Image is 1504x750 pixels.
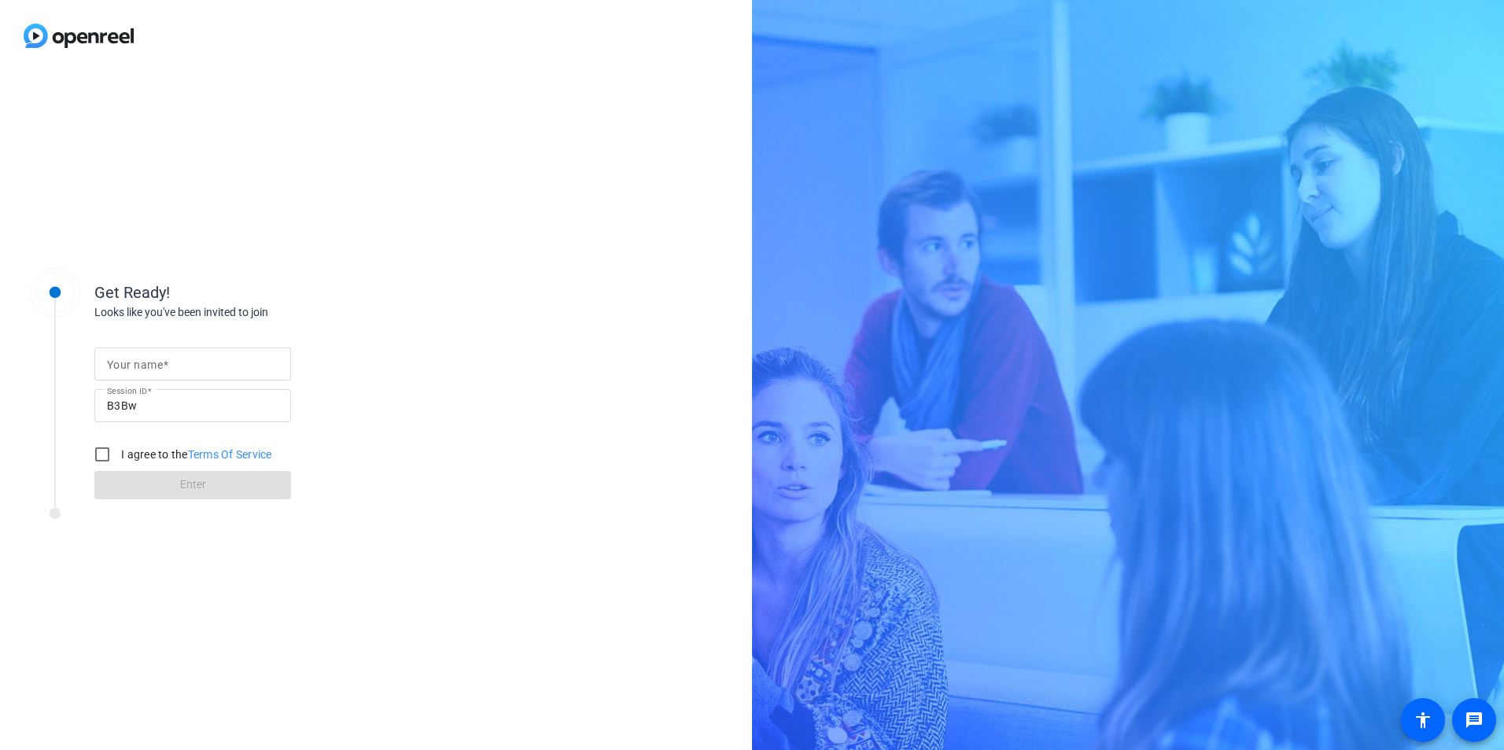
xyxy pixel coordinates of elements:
[118,447,272,462] label: I agree to the
[107,358,163,371] mat-label: Your name
[188,448,272,461] a: Terms Of Service
[1414,711,1432,730] mat-icon: accessibility
[94,304,409,321] div: Looks like you've been invited to join
[107,386,147,395] mat-label: Session ID
[94,281,409,304] div: Get Ready!
[1465,711,1484,730] mat-icon: message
